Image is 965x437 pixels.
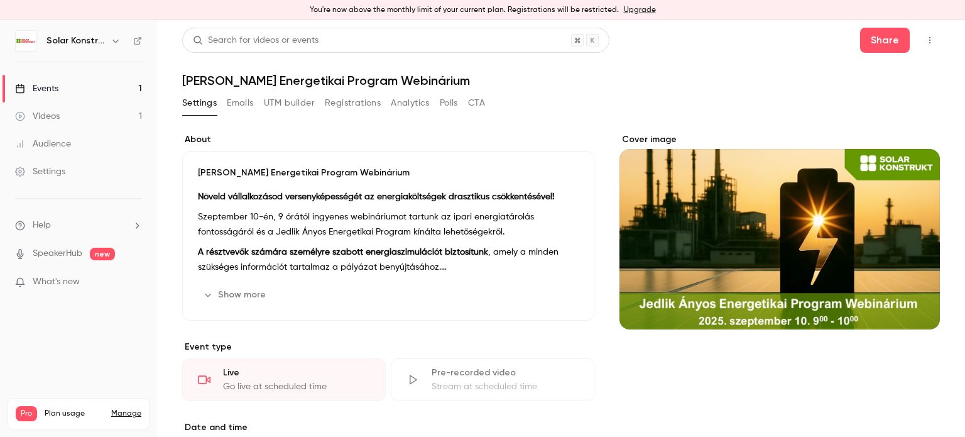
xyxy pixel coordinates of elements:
[619,133,940,329] section: Cover image
[46,35,106,47] h6: Solar Konstrukt Kft.
[198,248,488,257] strong: A résztvevők számára személyre szabott energiaszimulációt biztosítunk
[45,409,104,419] span: Plan usage
[182,73,940,88] h1: [PERSON_NAME] Energetikai Program Webinárium
[182,421,594,434] label: Date and time
[15,219,142,232] li: help-dropdown-opener
[198,209,579,240] p: Szeptember 10-én, 9 órától ingyenes webináriumot tartunk az ipari energiatárolás fontosságáról és...
[15,138,71,150] div: Audience
[198,285,273,305] button: Show more
[15,110,60,123] div: Videos
[198,192,554,201] strong: Növeld vállalkozásod versenyképességét az energiaköltségek drasztikus csökkentésével!
[468,93,485,113] button: CTA
[325,93,381,113] button: Registrations
[227,93,253,113] button: Emails
[182,341,594,353] p: Event type
[90,248,115,260] span: new
[860,28,910,53] button: Share
[182,133,594,146] label: About
[33,247,82,260] a: SpeakerHub
[440,93,458,113] button: Polls
[223,367,370,379] div: Live
[198,167,579,179] p: [PERSON_NAME] Energetikai Program Webinárium
[33,275,80,289] span: What's new
[193,34,319,47] div: Search for videos or events
[624,5,656,15] a: Upgrade
[182,93,217,113] button: Settings
[619,133,940,146] label: Cover image
[16,406,37,421] span: Pro
[198,245,579,275] p: , amely a minden szükséges információt tartalmaz a pályázat benyújtásához.
[223,380,370,393] div: Go live at scheduled time
[391,358,594,401] div: Pre-recorded videoStream at scheduled time
[111,409,141,419] a: Manage
[182,358,386,401] div: LiveGo live at scheduled time
[15,165,65,178] div: Settings
[33,219,51,232] span: Help
[15,82,58,95] div: Events
[432,380,579,393] div: Stream at scheduled time
[264,93,315,113] button: UTM builder
[391,93,430,113] button: Analytics
[16,31,36,51] img: Solar Konstrukt Kft.
[432,367,579,379] div: Pre-recorded video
